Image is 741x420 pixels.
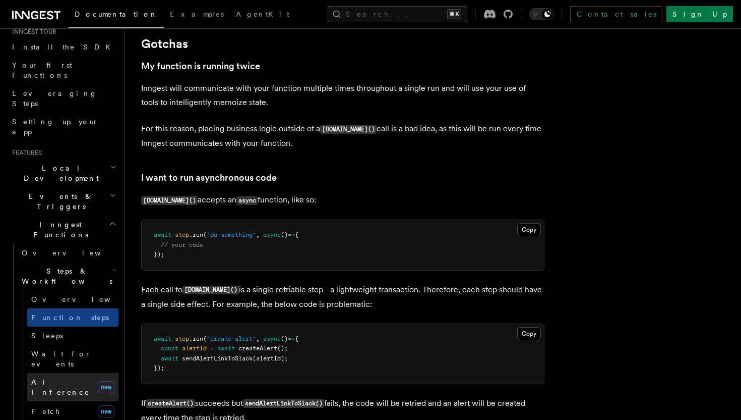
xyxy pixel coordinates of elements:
[98,405,114,417] span: new
[154,231,171,238] span: await
[27,373,118,401] a: AI Inferencenew
[230,3,295,27] a: AgentKit
[207,231,256,238] span: "do-something"
[12,89,97,108] span: Leveraging Steps
[277,345,288,352] span: ();
[27,308,118,327] a: Function steps
[447,9,461,19] kbd: ⌘K
[141,37,188,51] a: Gotchas
[189,335,203,342] span: .run
[8,84,118,113] a: Leveraging Steps
[175,335,189,342] span: step
[146,399,195,408] code: createAlert()
[263,335,281,342] span: async
[570,6,662,22] a: Contact sales
[8,163,110,183] span: Local Development
[8,191,110,212] span: Events & Triggers
[288,335,295,342] span: =>
[320,125,377,134] code: [DOMAIN_NAME]()
[256,231,260,238] span: ,
[281,335,288,342] span: ()
[8,28,56,36] span: Inngest tour
[12,43,116,51] span: Install the SDK
[141,59,260,73] a: My function is running twice
[256,335,260,342] span: ,
[295,231,298,238] span: {
[12,118,99,136] span: Setting up your app
[31,295,135,303] span: Overview
[529,8,553,20] button: Toggle dark mode
[141,122,544,150] p: For this reason, placing business logic outside of a call is a bad idea, as this will be run ever...
[141,171,277,185] a: I want to run asynchronous code
[189,231,203,238] span: .run
[27,327,118,345] a: Sleeps
[22,249,126,257] span: Overview
[31,407,60,415] span: Fetch
[31,350,91,368] span: Wait for events
[210,345,214,352] span: =
[27,290,118,308] a: Overview
[281,231,288,238] span: ()
[161,241,203,248] span: // your code
[154,251,164,258] span: });
[328,6,467,22] button: Search...⌘K
[161,355,178,362] span: await
[8,113,118,141] a: Setting up your app
[8,216,118,244] button: Inngest Functions
[238,345,277,352] span: createAlert
[243,399,324,408] code: sendAlertLinkToSlack()
[217,345,235,352] span: await
[98,381,114,393] span: new
[18,266,112,286] span: Steps & Workflows
[182,345,207,352] span: alertId
[517,327,541,340] button: Copy
[31,313,109,322] span: Function steps
[141,283,544,311] p: Each call to is a single retriable step - a lightweight transaction. Therefore, each step should ...
[8,56,118,84] a: Your first Functions
[31,332,63,340] span: Sleeps
[263,231,281,238] span: async
[203,335,207,342] span: (
[182,286,239,294] code: [DOMAIN_NAME]()
[27,345,118,373] a: Wait for events
[161,345,178,352] span: const
[8,159,118,187] button: Local Development
[141,81,544,110] p: Inngest will communicate with your function multiple times throughout a single run and will use y...
[8,149,42,157] span: Features
[170,10,224,18] span: Examples
[75,10,158,18] span: Documentation
[175,231,189,238] span: step
[203,231,207,238] span: (
[8,187,118,216] button: Events & Triggers
[288,231,295,238] span: =>
[18,244,118,262] a: Overview
[141,196,198,205] code: [DOMAIN_NAME]()
[69,3,164,28] a: Documentation
[154,335,171,342] span: await
[31,378,90,396] span: AI Inference
[517,223,541,236] button: Copy
[295,335,298,342] span: {
[18,262,118,290] button: Steps & Workflows
[236,10,289,18] span: AgentKit
[164,3,230,27] a: Examples
[182,355,253,362] span: sendAlertLinkToSlack
[141,193,544,207] p: accepts an function, like so:
[12,61,72,79] span: Your first Functions
[8,38,118,56] a: Install the SDK
[154,364,164,372] span: });
[236,196,258,205] code: async
[666,6,733,22] a: Sign Up
[253,355,288,362] span: (alertId);
[8,220,109,240] span: Inngest Functions
[207,335,256,342] span: "create-alert"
